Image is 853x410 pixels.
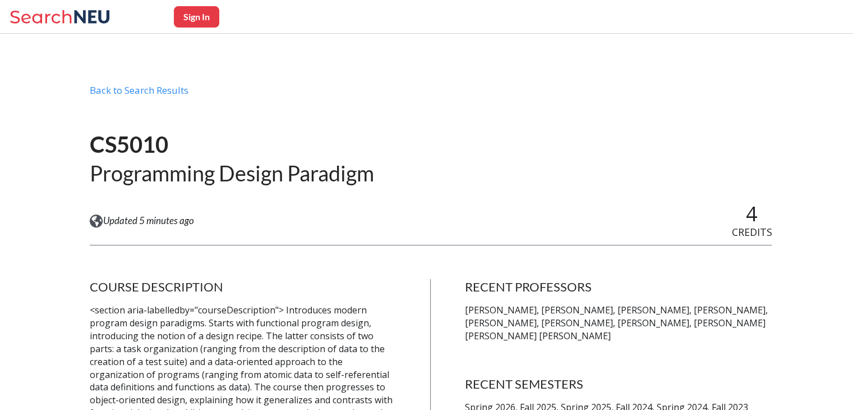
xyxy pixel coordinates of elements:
button: Sign In [174,6,219,28]
h4: COURSE DESCRIPTION [90,279,397,295]
div: Back to Search Results [90,84,772,106]
h4: RECENT SEMESTERS [465,376,772,392]
h4: RECENT PROFESSORS [465,279,772,295]
h1: CS5010 [90,130,374,159]
span: Updated 5 minutes ago [103,215,194,227]
h2: Programming Design Paradigm [90,160,374,187]
span: 4 [746,200,758,227]
p: [PERSON_NAME], [PERSON_NAME], [PERSON_NAME], [PERSON_NAME], [PERSON_NAME], [PERSON_NAME], [PERSON... [465,304,772,343]
span: CREDITS [731,225,772,239]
